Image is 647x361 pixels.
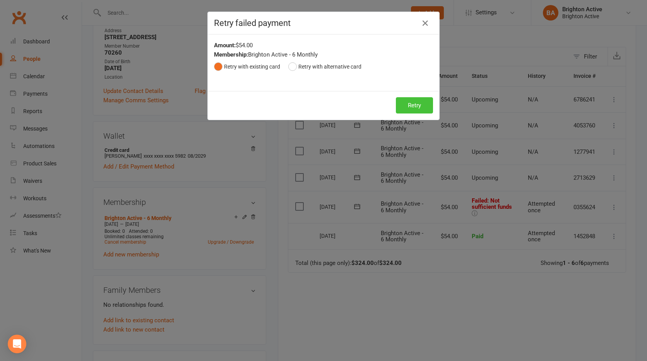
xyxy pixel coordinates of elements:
button: Retry with existing card [214,59,280,74]
div: Open Intercom Messenger [8,335,26,353]
button: Retry with alternative card [288,59,361,74]
button: Close [419,17,431,29]
div: Brighton Active - 6 Monthly [214,50,433,59]
div: $54.00 [214,41,433,50]
button: Retry [396,97,433,113]
strong: Amount: [214,42,236,49]
strong: Membership: [214,51,248,58]
h4: Retry failed payment [214,18,433,28]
